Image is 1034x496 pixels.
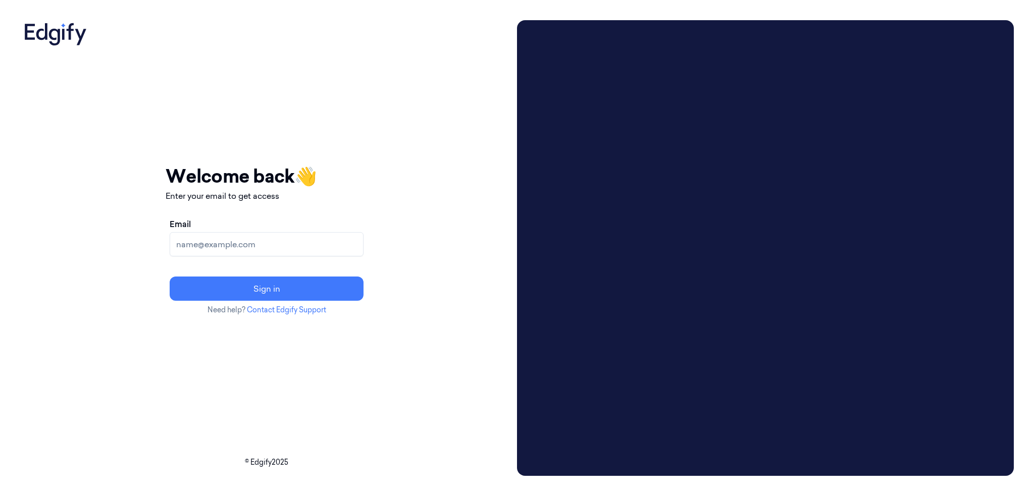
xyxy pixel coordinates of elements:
p: Enter your email to get access [166,190,368,202]
p: © Edgify 2025 [20,457,513,468]
h1: Welcome back 👋 [166,162,368,190]
p: Need help? [166,305,368,315]
label: Email [170,218,191,230]
button: Sign in [170,277,364,301]
input: name@example.com [170,232,364,256]
a: Contact Edgify Support [247,305,326,314]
